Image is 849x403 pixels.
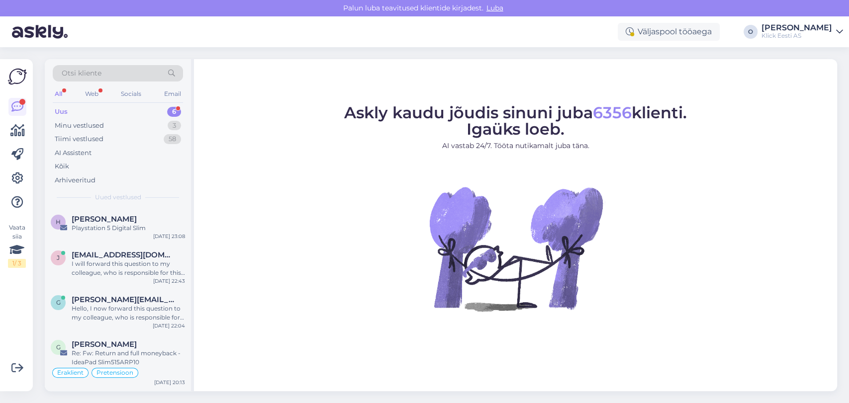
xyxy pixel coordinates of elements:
[72,250,175,259] span: jaanasiig@gmail.com
[761,24,832,32] div: [PERSON_NAME]
[344,103,687,139] span: Askly kaudu jõudis sinuni juba klienti. Igaüks loeb.
[95,193,141,202] span: Uued vestlused
[154,379,185,386] div: [DATE] 20:13
[72,224,185,233] div: Playstation 5 Digital Slim
[344,141,687,151] p: AI vastab 24/7. Tööta nutikamalt juba täna.
[57,254,60,261] span: j
[72,295,175,304] span: georg@netikodu.ee
[8,259,26,268] div: 1 / 3
[761,24,843,40] a: [PERSON_NAME]Klick Eesti AS
[72,259,185,277] div: I will forward this question to my colleague, who is responsible for this. The reply will be here...
[153,322,185,329] div: [DATE] 22:04
[72,340,137,349] span: Giorgi Tsiklauri
[72,215,137,224] span: Hugo Heinmaa
[55,134,103,144] div: Tiimi vestlused
[8,67,27,86] img: Askly Logo
[72,349,185,367] div: Re: Fw: Return and full moneyback - IdeaPad Slim515ARP10
[483,3,506,12] span: Luba
[162,87,183,100] div: Email
[55,161,69,171] div: Kõik
[57,370,84,376] span: Eraklient
[761,32,832,40] div: Klick Eesti AS
[83,87,100,100] div: Web
[426,159,605,338] img: No Chat active
[56,218,61,226] span: H
[593,103,632,122] span: 6356
[153,277,185,285] div: [DATE] 22:43
[55,175,95,185] div: Arhiveeritud
[62,68,101,79] span: Otsi kliente
[55,121,104,131] div: Minu vestlused
[618,23,720,41] div: Väljaspool tööaega
[164,134,181,144] div: 58
[96,370,133,376] span: Pretensioon
[72,304,185,322] div: Hello, I now forward this question to my colleague, who is responsible for this. The reply will b...
[56,299,61,306] span: g
[168,121,181,131] div: 3
[119,87,143,100] div: Socials
[167,107,181,117] div: 6
[55,107,68,117] div: Uus
[55,148,92,158] div: AI Assistent
[744,25,757,39] div: O
[53,87,64,100] div: All
[8,223,26,268] div: Vaata siia
[56,343,61,351] span: G
[153,233,185,240] div: [DATE] 23:08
